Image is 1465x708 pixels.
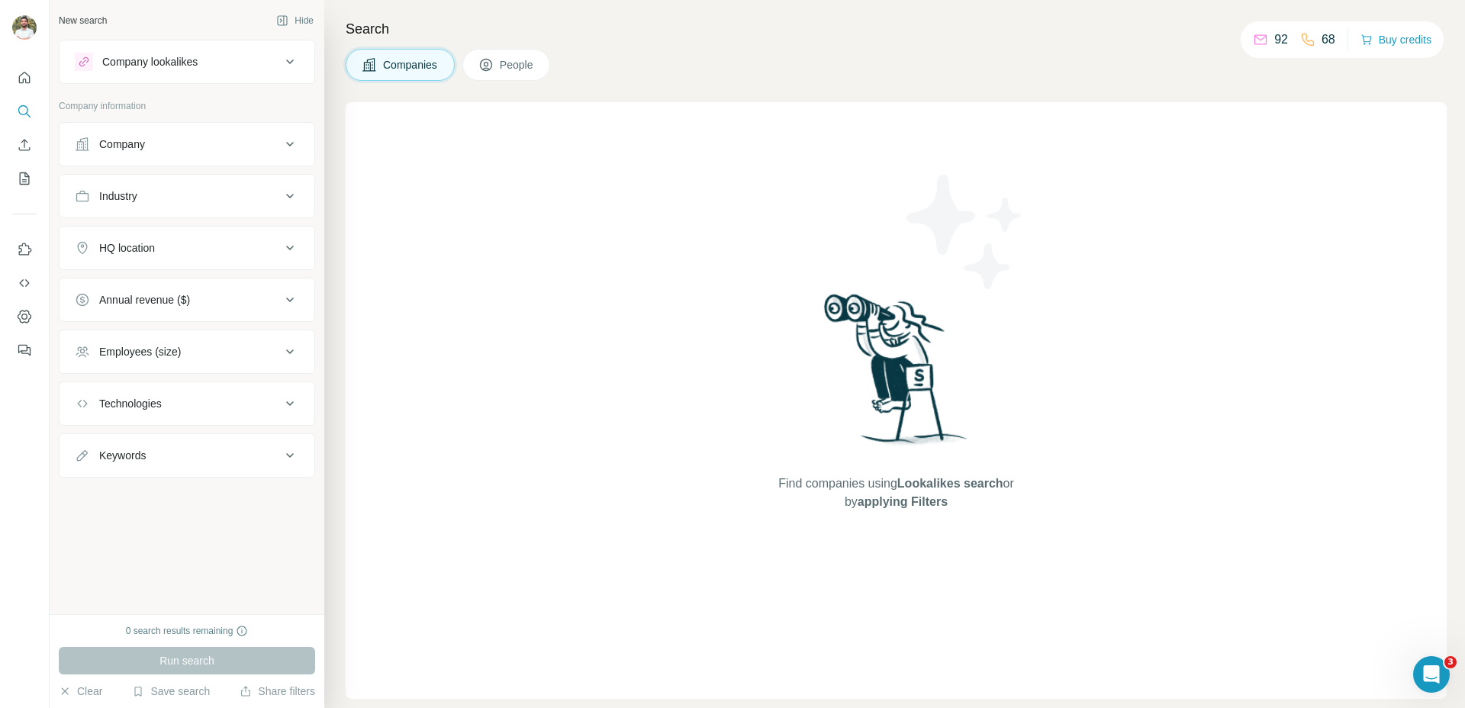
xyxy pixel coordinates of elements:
div: Keywords [99,448,146,463]
button: Dashboard [12,303,37,330]
button: Hide [266,9,324,32]
span: Companies [383,57,439,72]
div: Company lookalikes [102,54,198,69]
img: Surfe Illustration - Stars [897,163,1034,301]
button: Save search [132,684,210,699]
button: Quick start [12,64,37,92]
button: Share filters [240,684,315,699]
div: Employees (size) [99,344,181,359]
span: Find companies using or by [774,475,1018,511]
button: Employees (size) [60,333,314,370]
h4: Search [346,18,1447,40]
img: Avatar [12,15,37,40]
iframe: Intercom live chat [1413,656,1450,693]
button: Keywords [60,437,314,474]
button: HQ location [60,230,314,266]
div: Technologies [99,396,162,411]
button: Company [60,126,314,163]
button: Industry [60,178,314,214]
p: 92 [1274,31,1288,49]
button: Technologies [60,385,314,422]
div: New search [59,14,107,27]
p: 68 [1322,31,1335,49]
div: Annual revenue ($) [99,292,190,307]
button: Feedback [12,336,37,364]
div: 0 search results remaining [126,624,249,638]
span: 3 [1444,656,1457,668]
button: My lists [12,165,37,192]
span: People [500,57,535,72]
button: Company lookalikes [60,43,314,80]
div: Industry [99,188,137,204]
button: Use Surfe API [12,269,37,297]
button: Annual revenue ($) [60,282,314,318]
button: Buy credits [1360,29,1431,50]
button: Clear [59,684,102,699]
div: HQ location [99,240,155,256]
p: Company information [59,99,315,113]
span: applying Filters [858,495,948,508]
button: Search [12,98,37,125]
button: Use Surfe on LinkedIn [12,236,37,263]
button: Enrich CSV [12,131,37,159]
img: Surfe Illustration - Woman searching with binoculars [817,290,976,460]
div: Company [99,137,145,152]
span: Lookalikes search [897,477,1003,490]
